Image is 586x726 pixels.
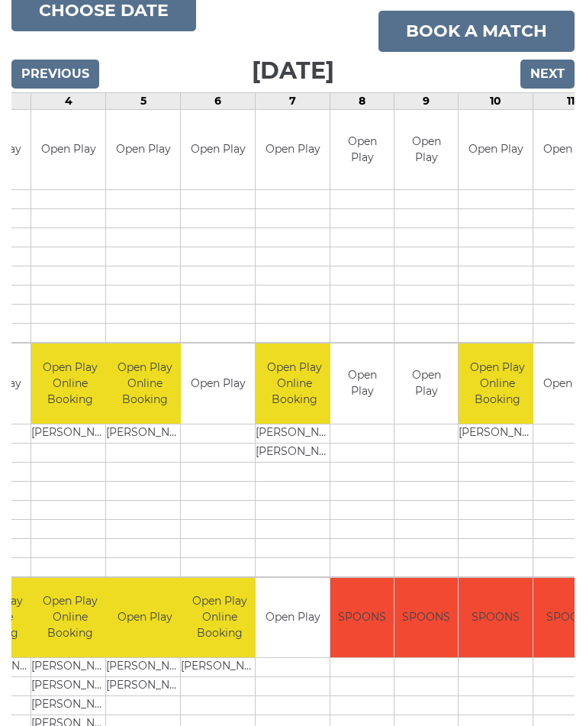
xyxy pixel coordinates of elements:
input: Previous [11,60,99,89]
td: [PERSON_NAME] [31,677,108,696]
td: Open Play Online Booking [459,344,536,424]
td: 4 [31,92,106,109]
td: Open Play [106,578,183,658]
td: SPOONS [394,578,458,658]
td: [PERSON_NAME] [106,424,183,443]
td: [PERSON_NAME] [31,658,108,677]
td: Open Play [459,110,533,190]
td: Open Play [394,344,458,424]
td: [PERSON_NAME] [31,696,108,715]
td: 9 [394,92,459,109]
td: [PERSON_NAME] [459,424,536,443]
td: Open Play Online Booking [181,578,258,658]
td: Open Play [330,344,394,424]
td: Open Play [330,110,394,190]
td: 6 [181,92,256,109]
a: Book a match [378,11,575,52]
td: [PERSON_NAME] [31,424,108,443]
td: Open Play [256,578,330,658]
td: 7 [256,92,330,109]
td: Open Play Online Booking [106,344,183,424]
td: Open Play Online Booking [31,578,108,658]
td: [PERSON_NAME] [256,424,333,443]
td: 8 [330,92,394,109]
td: Open Play Online Booking [256,344,333,424]
td: 5 [106,92,181,109]
td: [PERSON_NAME] WOADDEN [106,658,183,677]
td: Open Play [181,344,255,424]
td: [PERSON_NAME] [256,443,333,462]
td: Open Play [181,110,255,190]
td: Open Play [256,110,330,190]
td: SPOONS [459,578,533,658]
td: SPOONS [330,578,394,658]
td: [PERSON_NAME] [181,658,258,677]
td: 10 [459,92,533,109]
td: Open Play [394,110,458,190]
td: Open Play [31,110,105,190]
input: Next [520,60,575,89]
td: [PERSON_NAME] [106,677,183,696]
td: Open Play Online Booking [31,344,108,424]
td: Open Play [106,110,180,190]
